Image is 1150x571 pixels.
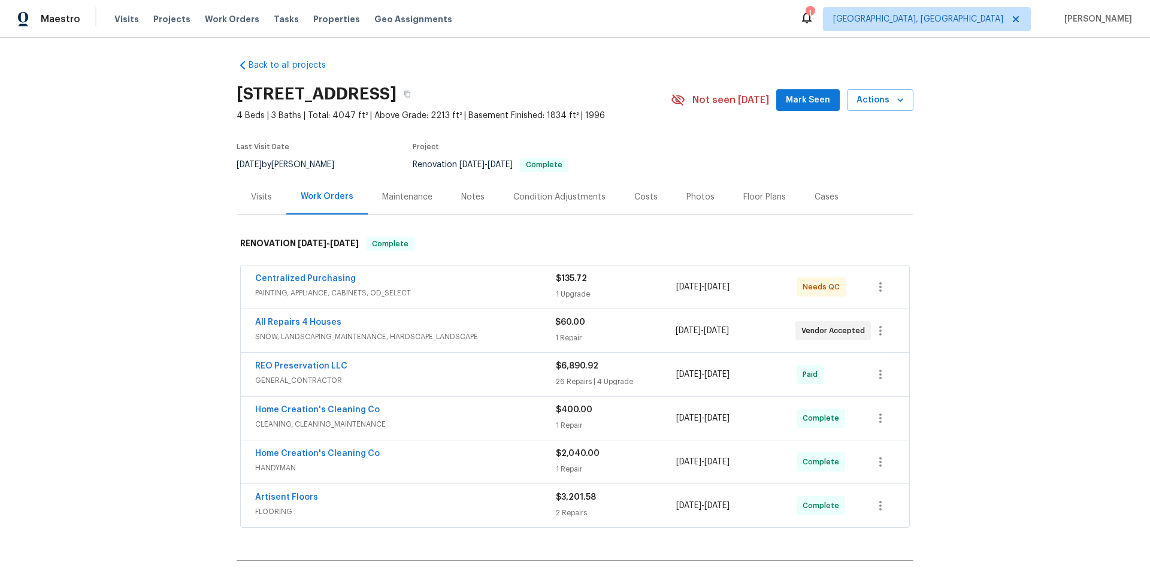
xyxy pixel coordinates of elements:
span: - [459,161,513,169]
div: Floor Plans [743,191,786,203]
div: 26 Repairs | 4 Upgrade [556,376,676,388]
div: Maintenance [382,191,432,203]
div: Visits [251,191,272,203]
span: Renovation [413,161,568,169]
div: by [PERSON_NAME] [237,158,349,172]
span: Maestro [41,13,80,25]
span: Geo Assignments [374,13,452,25]
span: SNOW, LANDSCAPING_MAINTENANCE, HARDSCAPE_LANDSCAPE [255,331,555,343]
span: $3,201.58 [556,493,596,501]
span: [DATE] [676,501,701,510]
span: Work Orders [205,13,259,25]
a: All Repairs 4 Houses [255,318,341,327]
button: Mark Seen [776,89,840,111]
span: - [298,239,359,247]
span: [DATE] [676,283,701,291]
span: - [676,500,730,512]
div: 1 Repair [556,463,676,475]
span: [DATE] [488,161,513,169]
span: Complete [367,238,413,250]
div: 1 Upgrade [556,288,676,300]
span: [DATE] [330,239,359,247]
div: 1 Repair [555,332,675,344]
span: [PERSON_NAME] [1060,13,1132,25]
span: Actions [857,93,904,108]
span: - [676,368,730,380]
span: Projects [153,13,190,25]
a: Centralized Purchasing [255,274,356,283]
div: Condition Adjustments [513,191,606,203]
span: HANDYMAN [255,462,556,474]
div: 2 Repairs [556,507,676,519]
span: [DATE] [704,327,729,335]
span: [DATE] [459,161,485,169]
div: Costs [634,191,658,203]
span: Complete [803,412,844,424]
div: RENOVATION [DATE]-[DATE]Complete [237,225,913,263]
span: $60.00 [555,318,585,327]
div: Work Orders [301,191,353,203]
span: [DATE] [704,414,730,422]
span: Complete [803,500,844,512]
span: - [676,281,730,293]
span: $2,040.00 [556,449,600,458]
span: [DATE] [237,161,262,169]
span: [DATE] [704,370,730,379]
span: [DATE] [704,501,730,510]
span: - [676,412,730,424]
span: [DATE] [704,458,730,466]
span: [DATE] [298,239,326,247]
h2: [STREET_ADDRESS] [237,88,397,100]
a: Home Creation's Cleaning Co [255,406,380,414]
span: Mark Seen [786,93,830,108]
span: PAINTING, APPLIANCE, CABINETS, OD_SELECT [255,287,556,299]
span: Last Visit Date [237,143,289,150]
span: Project [413,143,439,150]
span: $400.00 [556,406,592,414]
span: 4 Beds | 3 Baths | Total: 4047 ft² | Above Grade: 2213 ft² | Basement Finished: 1834 ft² | 1996 [237,110,671,122]
span: [DATE] [676,458,701,466]
span: $6,890.92 [556,362,598,370]
span: Not seen [DATE] [692,94,769,106]
span: FLOORING [255,506,556,518]
span: Complete [803,456,844,468]
a: Back to all projects [237,59,352,71]
span: - [676,325,729,337]
span: $135.72 [556,274,587,283]
span: [DATE] [676,370,701,379]
span: [DATE] [704,283,730,291]
span: Paid [803,368,822,380]
a: REO Preservation LLC [255,362,347,370]
h6: RENOVATION [240,237,359,251]
span: - [676,456,730,468]
span: [DATE] [676,327,701,335]
button: Actions [847,89,913,111]
div: Cases [815,191,839,203]
span: Vendor Accepted [801,325,870,337]
div: 1 Repair [556,419,676,431]
span: Visits [114,13,139,25]
button: Copy Address [397,83,418,105]
span: [GEOGRAPHIC_DATA], [GEOGRAPHIC_DATA] [833,13,1003,25]
div: Notes [461,191,485,203]
span: CLEANING, CLEANING_MAINTENANCE [255,418,556,430]
span: GENERAL_CONTRACTOR [255,374,556,386]
div: 1 [806,7,814,19]
span: Properties [313,13,360,25]
span: Complete [521,161,567,168]
div: Photos [686,191,715,203]
span: [DATE] [676,414,701,422]
a: Artisent Floors [255,493,318,501]
span: Needs QC [803,281,845,293]
a: Home Creation's Cleaning Co [255,449,380,458]
span: Tasks [274,15,299,23]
